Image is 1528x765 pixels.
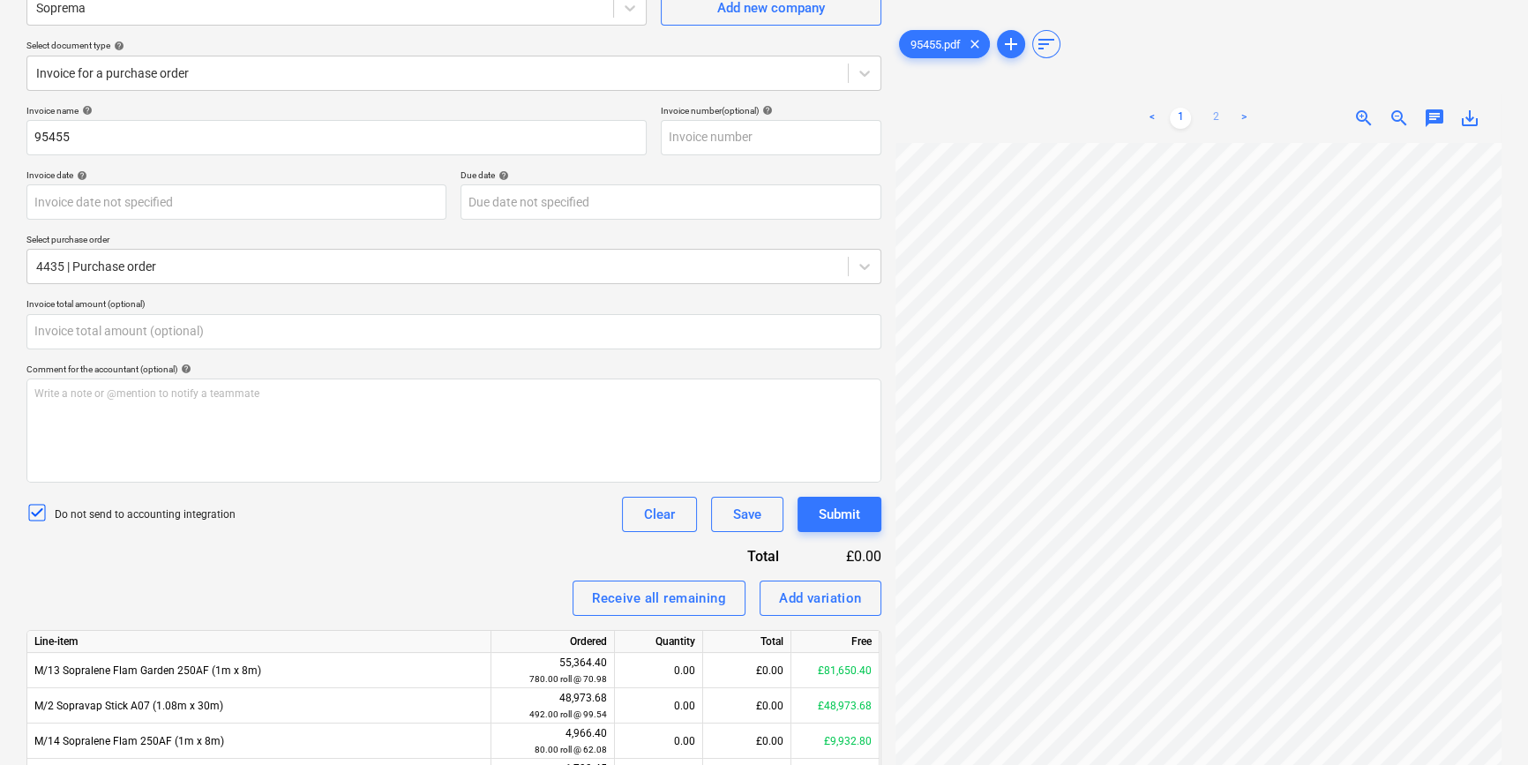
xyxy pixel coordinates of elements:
span: help [495,170,509,181]
small: 492.00 roll @ 99.54 [529,709,607,719]
div: Invoice name [26,105,647,116]
span: clear [964,34,985,55]
div: £0.00 [703,653,791,688]
button: Save [711,497,783,532]
div: Add variation [779,587,862,610]
span: sort [1036,34,1057,55]
div: 0.00 [622,653,695,688]
div: £48,973.68 [791,688,880,724]
div: Comment for the accountant (optional) [26,364,881,375]
div: 48,973.68 [498,690,607,723]
button: Clear [622,497,697,532]
span: chat [1424,108,1445,129]
a: Page 2 [1205,108,1226,129]
div: Clear [644,503,675,526]
div: Quantity [615,631,703,653]
small: 80.00 roll @ 62.08 [535,745,607,754]
small: 780.00 roll @ 70.98 [529,674,607,684]
a: Page 1 is your current page [1170,108,1191,129]
button: Add variation [760,581,881,616]
span: zoom_in [1353,108,1374,129]
div: £0.00 [807,546,881,566]
span: add [1000,34,1022,55]
div: £0.00 [703,688,791,724]
div: Total [652,546,807,566]
span: help [73,170,87,181]
span: M/2 Sopravap Stick A07 (1.08m x 30m) [34,700,223,712]
span: 95455.pdf [900,38,971,51]
div: 4,966.40 [498,725,607,758]
p: Invoice total amount (optional) [26,298,881,313]
div: Total [703,631,791,653]
div: Line-item [27,631,491,653]
span: help [110,41,124,51]
div: 0.00 [622,688,695,724]
div: Save [733,503,761,526]
p: Do not send to accounting integration [55,507,236,522]
iframe: Chat Widget [1440,680,1528,765]
div: £9,932.80 [791,724,880,759]
span: help [79,105,93,116]
a: Previous page [1142,108,1163,129]
button: Receive all remaining [573,581,745,616]
input: Invoice date not specified [26,184,446,220]
a: Next page [1233,108,1255,129]
div: Due date [461,169,880,181]
div: Invoice date [26,169,446,181]
span: save_alt [1459,108,1480,129]
p: Select purchase order [26,234,881,249]
span: help [759,105,773,116]
div: Invoice number (optional) [661,105,881,116]
div: Ordered [491,631,615,653]
div: 55,364.40 [498,655,607,687]
span: help [177,364,191,374]
div: Receive all remaining [592,587,726,610]
span: M/14 Sopralene Flam 250AF (1m x 8m) [34,735,224,747]
input: Invoice number [661,120,881,155]
div: £81,650.40 [791,653,880,688]
input: Invoice name [26,120,647,155]
input: Due date not specified [461,184,880,220]
span: zoom_out [1389,108,1410,129]
div: £0.00 [703,724,791,759]
div: Free [791,631,880,653]
div: 0.00 [622,724,695,759]
div: Submit [819,503,860,526]
input: Invoice total amount (optional) [26,314,881,349]
span: M/13 Sopralene Flam Garden 250AF (1m x 8m) [34,664,261,677]
div: Select document type [26,40,881,51]
button: Submit [798,497,881,532]
div: 95455.pdf [899,30,990,58]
